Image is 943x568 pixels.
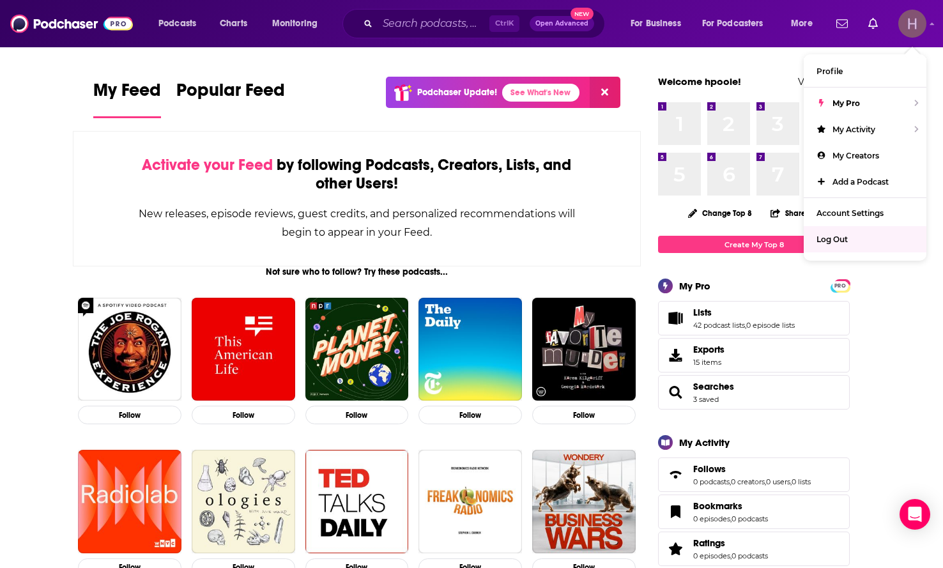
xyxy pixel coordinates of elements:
span: Exports [693,344,724,355]
img: Podchaser - Follow, Share and Rate Podcasts [10,12,133,36]
span: Searches [693,381,734,392]
span: PRO [832,281,848,291]
span: Follows [658,457,850,492]
span: Podcasts [158,15,196,33]
a: Follows [663,466,688,484]
span: , [730,514,732,523]
a: Lists [663,309,688,327]
button: Follow [78,406,181,424]
button: Open AdvancedNew [530,16,594,31]
a: My Feed [93,79,161,118]
a: 0 podcasts [693,477,730,486]
a: Popular Feed [176,79,285,118]
a: The Joe Rogan Experience [78,298,181,401]
button: open menu [694,13,782,34]
button: Follow [305,406,409,424]
span: Lists [658,301,850,335]
a: 0 episodes [693,551,730,560]
span: , [765,477,766,486]
a: Show notifications dropdown [831,13,853,35]
span: Popular Feed [176,79,285,109]
a: Charts [211,13,255,34]
span: Profile [816,66,843,76]
button: open menu [622,13,697,34]
div: by following Podcasts, Creators, Lists, and other Users! [137,156,576,193]
a: 0 users [766,477,790,486]
div: Not sure who to follow? Try these podcasts... [73,266,641,277]
span: , [745,321,746,330]
span: Activate your Feed [142,155,273,174]
span: My Pro [832,98,860,108]
span: Follows [693,463,726,475]
span: 15 items [693,358,724,367]
img: The Daily [418,298,522,401]
span: , [790,477,792,486]
a: PRO [832,280,848,290]
button: open menu [782,13,829,34]
button: Change Top 8 [680,205,760,221]
p: Podchaser Update! [417,87,497,98]
a: Searches [663,383,688,401]
span: My Activity [832,125,875,134]
a: Ratings [693,537,768,549]
span: Logged in as hpoole [898,10,926,38]
input: Search podcasts, credits, & more... [378,13,489,34]
button: Share Top 8 [770,201,827,226]
span: More [791,15,813,33]
button: Follow [192,406,295,424]
a: 0 creators [731,477,765,486]
img: My Favorite Murder with Karen Kilgariff and Georgia Hardstark [532,298,636,401]
a: View Profile [798,75,850,88]
a: 0 episode lists [746,321,795,330]
div: My Pro [679,280,710,292]
button: Show profile menu [898,10,926,38]
a: Profile [804,58,926,84]
a: Welcome hpoole! [658,75,741,88]
span: Ctrl K [489,15,519,32]
button: Follow [532,406,636,424]
span: My Creators [832,151,879,160]
div: Search podcasts, credits, & more... [355,9,617,38]
a: 0 podcasts [732,551,768,560]
img: User Profile [898,10,926,38]
span: My Feed [93,79,161,109]
span: , [730,477,731,486]
img: Ologies with Alie Ward [192,450,295,553]
a: 3 saved [693,395,719,404]
a: 0 podcasts [732,514,768,523]
a: Follows [693,463,811,475]
a: 0 lists [792,477,811,486]
span: Charts [220,15,247,33]
button: open menu [149,13,213,34]
span: For Podcasters [702,15,763,33]
span: For Business [631,15,681,33]
a: Freakonomics Radio [418,450,522,553]
a: Create My Top 8 [658,236,850,253]
img: Planet Money [305,298,409,401]
span: Ratings [693,537,725,549]
img: This American Life [192,298,295,401]
span: Searches [658,375,850,410]
span: Account Settings [816,208,884,218]
img: TED Talks Daily [305,450,409,553]
ul: Show profile menu [804,54,926,261]
a: Bookmarks [663,503,688,521]
span: Bookmarks [693,500,742,512]
a: Show notifications dropdown [863,13,883,35]
a: 0 episodes [693,514,730,523]
a: Add a Podcast [804,169,926,195]
a: Lists [693,307,795,318]
span: Open Advanced [535,20,588,27]
a: 42 podcast lists [693,321,745,330]
span: Bookmarks [658,495,850,529]
span: Lists [693,307,712,318]
img: Business Wars [532,450,636,553]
